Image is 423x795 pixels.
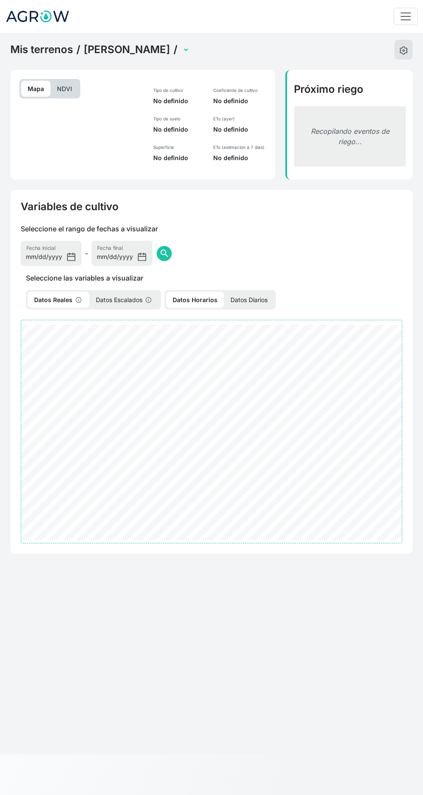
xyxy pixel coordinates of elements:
p: No definido [153,125,203,134]
p: No definido [153,154,203,162]
p: No definido [153,97,203,105]
p: Datos Horarios [166,292,224,308]
p: Datos Reales [28,292,89,308]
span: / [76,43,80,56]
em: Recopilando eventos de riego... [311,127,389,146]
p: Seleccione el rango de fechas a visualizar [21,224,158,234]
img: edit [399,46,408,55]
span: / [174,43,177,56]
p: No definido [213,97,268,105]
p: Seleccione las variables a visualizar [21,273,402,283]
a: Mis terrenos [10,43,73,56]
h4: Próximo riego [294,83,406,96]
button: search [157,246,172,261]
p: No definido [213,154,268,162]
p: No definido [213,125,268,134]
h4: Variables de cultivo [21,200,119,213]
p: Datos Diarios [224,292,274,308]
ejs-chart: . Syncfusion interactive chart. [21,325,402,543]
span: search [159,248,170,259]
select: Terrain Selector [181,43,189,57]
p: ETo (estimación a 7 días) [213,144,268,150]
p: Superficie [153,144,203,150]
span: - [85,248,88,259]
button: Toggle navigation [394,8,418,25]
a: [PERSON_NAME] [84,43,170,56]
p: NDVI [51,81,79,97]
p: ETo (ayer) [213,116,268,122]
p: Coeficiente de cultivo [213,87,268,93]
p: Tipo de cultivo [153,87,203,93]
img: Agrow Analytics [5,6,70,27]
p: Datos Escalados [89,292,159,308]
p: Mapa [21,81,51,97]
p: Tipo de suelo [153,116,203,122]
